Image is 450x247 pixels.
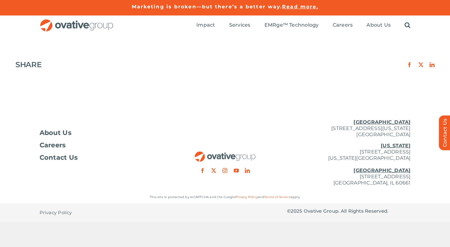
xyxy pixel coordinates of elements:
[40,203,163,222] nav: Footer - Privacy Policy
[15,60,41,69] h4: SHARE
[40,203,72,222] a: Privacy Policy
[287,143,411,186] p: [STREET_ADDRESS] [US_STATE][GEOGRAPHIC_DATA] [STREET_ADDRESS] [GEOGRAPHIC_DATA], IL 60661
[235,195,258,199] a: Privacy Policy
[40,130,163,161] nav: Footer Menu
[264,22,319,29] a: EMRge™ Technology
[287,119,411,138] p: [STREET_ADDRESS][US_STATE] [GEOGRAPHIC_DATA]
[132,4,282,10] a: Marketing is broken—but there’s a better way.
[40,130,72,136] span: About Us
[40,154,163,161] a: Contact Us
[291,208,302,214] span: 2025
[354,167,410,173] u: [GEOGRAPHIC_DATA]
[333,22,353,29] a: Careers
[418,62,423,67] a: X
[200,168,205,173] a: facebook
[40,19,114,24] a: OG_Full_horizontal_RGB
[196,15,410,35] nav: Menu
[234,168,239,173] a: youtube
[287,208,411,214] p: © Ovative Group. All Rights Reserved.
[40,154,78,161] span: Contact Us
[381,143,410,149] u: [US_STATE]
[264,22,319,28] span: EMRge™ Technology
[40,142,163,148] a: Careers
[366,22,391,28] span: About Us
[229,22,251,29] a: Services
[333,22,353,28] span: Careers
[407,62,412,67] a: Facebook
[264,195,291,199] a: Terms of Service
[196,22,215,28] span: Impact
[245,168,250,173] a: linkedin
[222,168,227,173] a: instagram
[430,62,435,67] a: LinkedIn
[194,151,256,157] a: OG_Full_horizontal_RGB
[40,210,72,216] span: Privacy Policy
[354,119,410,125] u: [GEOGRAPHIC_DATA]
[405,22,410,29] a: Search
[40,142,66,148] span: Careers
[40,130,163,136] a: About Us
[196,22,215,29] a: Impact
[282,4,318,10] a: Read more.
[366,22,391,29] a: About Us
[211,168,216,173] a: twitter
[40,194,411,200] p: This site is protected by reCAPTCHA and the Google and apply.
[229,22,251,28] span: Services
